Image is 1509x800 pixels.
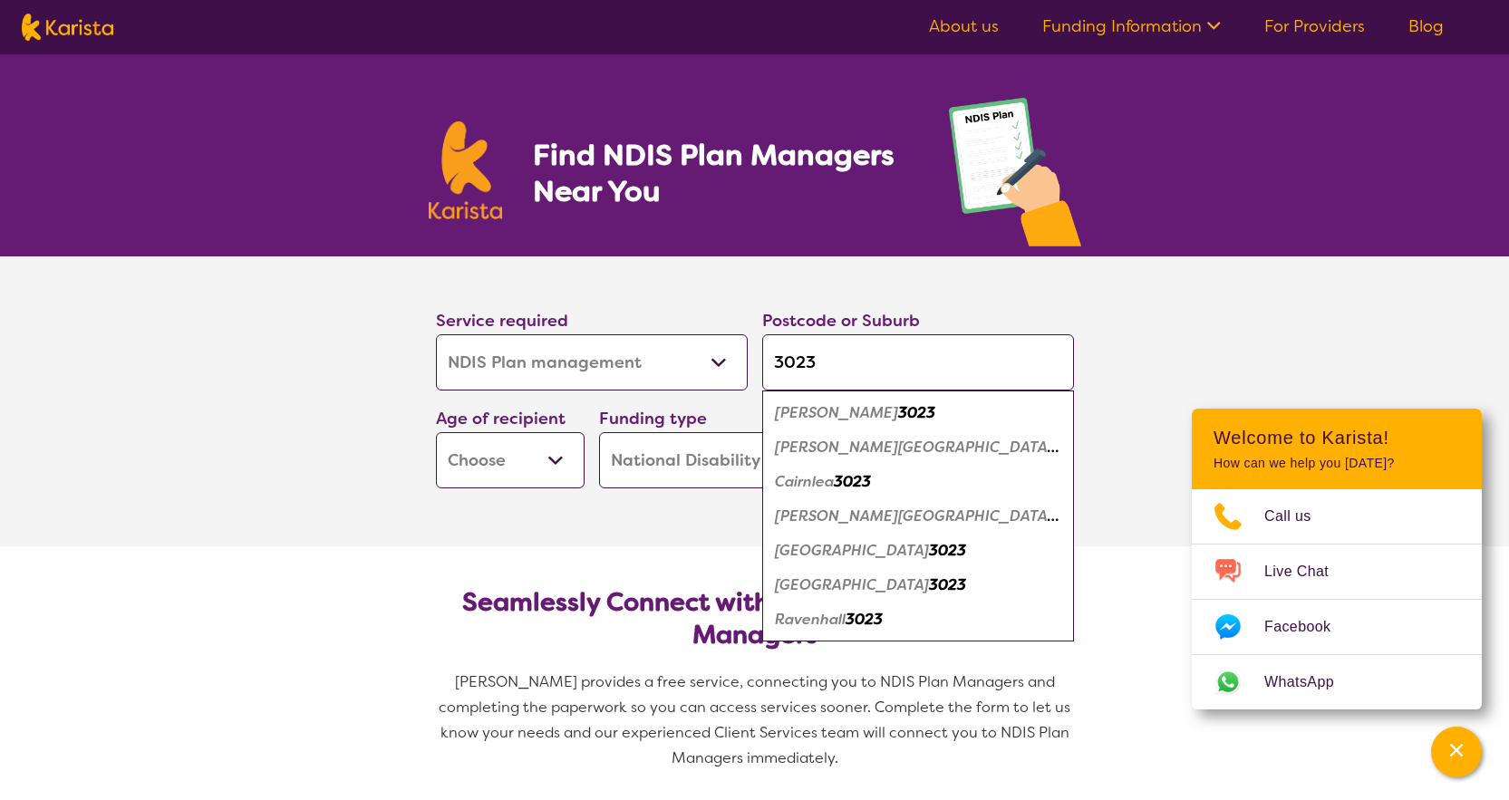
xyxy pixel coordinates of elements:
h2: Seamlessly Connect with NDIS-Registered Plan Managers [450,586,1059,651]
div: Burnside 3023 [771,396,1065,430]
h1: Find NDIS Plan Managers Near You [533,137,912,209]
em: [PERSON_NAME][GEOGRAPHIC_DATA] [775,506,1059,525]
a: About us [929,15,999,37]
em: 3023 [929,575,966,594]
em: Cairnlea [775,472,834,491]
label: Postcode or Suburb [762,310,920,332]
em: 3023 [834,472,871,491]
ul: Choose channel [1192,489,1482,709]
p: How can we help you [DATE]? [1214,456,1460,471]
div: Deer Park North 3023 [771,568,1065,602]
label: Service required [436,310,568,332]
em: [GEOGRAPHIC_DATA] [775,575,929,594]
a: Web link opens in a new tab. [1192,655,1482,709]
h2: Welcome to Karista! [1214,427,1460,448]
em: 3023 [898,403,935,422]
em: [GEOGRAPHIC_DATA] [775,541,929,560]
label: Age of recipient [436,408,566,429]
div: Cairnlea 3023 [771,465,1065,499]
span: [PERSON_NAME] provides a free service, connecting you to NDIS Plan Managers and completing the pa... [439,672,1074,767]
input: Type [762,334,1074,390]
span: Call us [1264,503,1333,530]
label: Funding type [599,408,707,429]
em: 3023 [929,541,966,560]
em: 3023 [846,610,883,629]
span: WhatsApp [1264,669,1356,696]
div: Deer Park 3023 [771,534,1065,568]
span: Live Chat [1264,558,1350,585]
div: Caroline Springs 3023 [771,499,1065,534]
div: Ravenhall 3023 [771,602,1065,637]
img: Karista logo [22,14,113,41]
img: plan-management [949,98,1081,256]
div: Channel Menu [1192,409,1482,709]
div: Burnside Heights 3023 [771,430,1065,465]
em: Ravenhall [775,610,846,629]
span: Facebook [1264,613,1352,641]
a: For Providers [1264,15,1365,37]
em: [PERSON_NAME] [775,403,898,422]
a: Funding Information [1042,15,1221,37]
a: Blog [1408,15,1444,37]
button: Channel Menu [1431,727,1482,777]
em: [PERSON_NAME][GEOGRAPHIC_DATA] [775,438,1059,457]
img: Karista logo [429,121,503,219]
